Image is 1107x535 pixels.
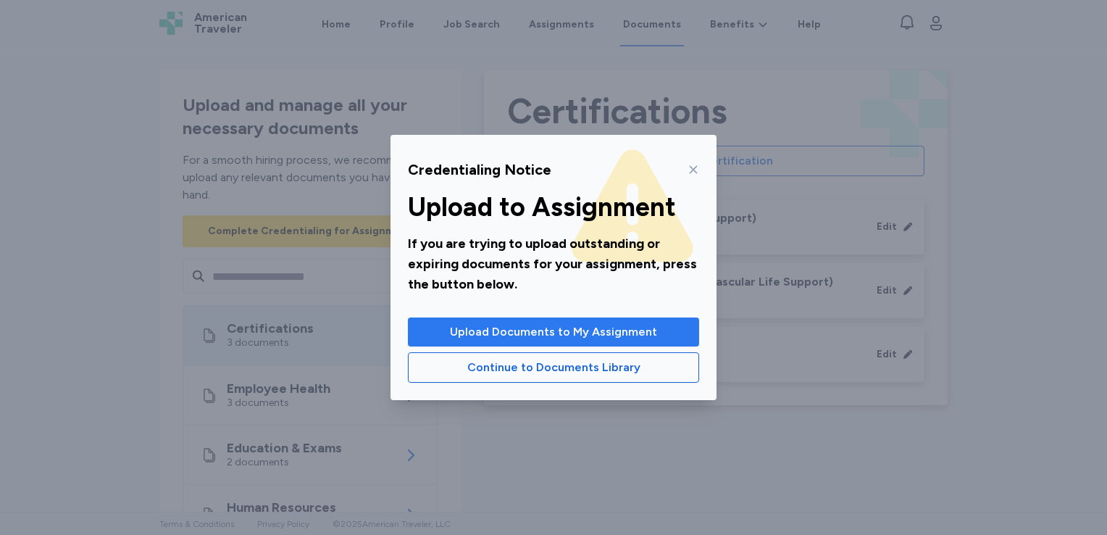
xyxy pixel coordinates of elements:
[408,193,699,222] div: Upload to Assignment
[408,233,699,294] div: If you are trying to upload outstanding or expiring documents for your assignment, press the butt...
[450,323,657,341] span: Upload Documents to My Assignment
[408,318,699,347] button: Upload Documents to My Assignment
[408,352,699,383] button: Continue to Documents Library
[408,159,551,180] div: Credentialing Notice
[467,359,640,376] span: Continue to Documents Library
